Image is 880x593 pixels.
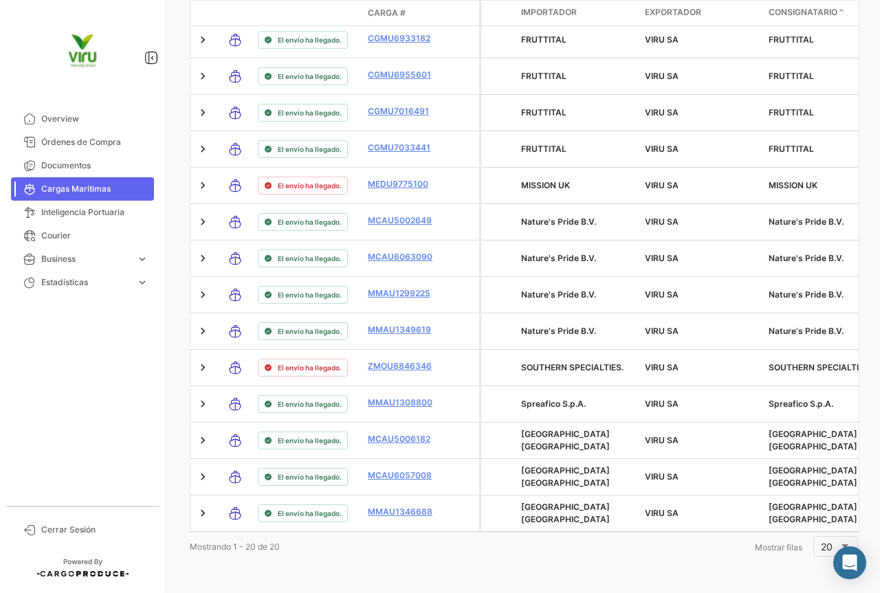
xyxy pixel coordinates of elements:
span: El envío ha llegado. [278,435,342,446]
a: Expand/Collapse Row [196,106,210,120]
a: Expand/Collapse Row [196,215,210,229]
a: MMAU1346688 [368,506,439,518]
span: VIRU SA [645,71,679,81]
a: Expand/Collapse Row [196,324,210,338]
a: Inteligencia Portuaria [11,201,154,224]
a: MCAU6057008 [368,469,439,482]
span: WESTFALIA ALEMANIA [521,429,610,451]
span: VIRU SA [645,362,679,372]
span: Nature's Pride B.V. [769,289,844,300]
span: El envío ha llegado. [278,34,342,45]
span: El envío ha llegado. [278,107,342,118]
span: expand_more [136,253,148,265]
span: El envío ha llegado. [278,508,342,519]
span: Nature's Pride B.V. [769,326,844,336]
span: SOUTHERN SPECIALTIES. [769,362,871,372]
span: VIRU SA [645,289,679,300]
span: El envío ha llegado. [278,71,342,82]
span: Estadísticas [41,276,131,289]
span: VIRU SA [645,144,679,154]
datatable-header-cell: Exportador [639,1,763,25]
datatable-header-cell: Carga # [362,1,445,25]
span: WESTFALIA ALEMANIA [769,429,857,451]
datatable-header-cell: Modo de Transporte [218,8,252,19]
a: Expand/Collapse Row [196,470,210,484]
span: El envío ha llegado. [278,253,342,264]
span: Nature's Pride B.V. [769,216,844,227]
a: MCAU5006182 [368,433,439,445]
a: Expand/Collapse Row [196,434,210,447]
span: VIRU SA [645,508,679,518]
span: FRUTTITAL [769,144,814,154]
div: Abrir Intercom Messenger [833,546,866,579]
a: MCAU5002649 [368,214,439,227]
span: Documentos [41,159,148,172]
datatable-header-cell: Importador [516,1,639,25]
span: FRUTTITAL [769,107,814,118]
span: Business [41,253,131,265]
span: El envío ha llegado. [278,180,342,191]
span: VIRU SA [645,471,679,482]
span: Órdenes de Compra [41,136,148,148]
span: El envío ha llegado. [278,289,342,300]
span: WESTFALIA ALEMANIA [521,502,610,524]
span: Mostrando 1 - 20 de 20 [190,541,280,552]
a: CGMU6933182 [368,32,439,45]
a: MMAU1349619 [368,324,439,336]
span: WESTFALIA ALEMANIA [521,465,610,488]
span: Exportador [645,6,701,19]
a: MMAU1308800 [368,396,439,409]
span: FRUTTITAL [769,34,814,45]
datatable-header-cell: Carga Protegida [481,1,516,25]
span: Overview [41,113,148,125]
img: viru.png [48,16,117,85]
a: CGMU6955601 [368,69,439,81]
span: VIRU SA [645,326,679,336]
span: Spreafico S.p.A. [521,399,586,409]
a: MEDU9775100 [368,178,439,190]
a: Expand/Collapse Row [196,179,210,192]
span: VIRU SA [645,253,679,263]
span: Carga # [368,7,406,19]
span: VIRU SA [645,216,679,227]
a: Expand/Collapse Row [196,361,210,374]
a: Courier [11,224,154,247]
a: Expand/Collapse Row [196,506,210,520]
a: Cargas Marítimas [11,177,154,201]
span: Nature's Pride B.V. [769,253,844,263]
datatable-header-cell: Póliza [445,8,479,19]
span: Inteligencia Portuaria [41,206,148,219]
a: Overview [11,107,154,131]
span: El envío ha llegado. [278,471,342,482]
span: El envío ha llegado. [278,399,342,410]
a: MCAU6063090 [368,251,439,263]
span: Nature's Pride B.V. [521,289,596,300]
span: El envío ha llegado. [278,362,342,373]
a: Expand/Collapse Row [196,69,210,83]
a: Expand/Collapse Row [196,251,210,265]
span: Nature's Pride B.V. [521,326,596,336]
span: MISSION UK [521,180,570,190]
a: Expand/Collapse Row [196,33,210,47]
span: VIRU SA [645,34,679,45]
a: Expand/Collapse Row [196,142,210,156]
span: VIRU SA [645,435,679,445]
a: ZMOU8846346 [368,360,439,372]
a: MMAU1299225 [368,287,439,300]
span: MISSION UK [769,180,817,190]
span: FRUTTITAL [521,144,566,154]
span: Spreafico S.p.A. [769,399,833,409]
a: Expand/Collapse Row [196,288,210,302]
span: 20 [821,541,833,552]
span: Cerrar Sesión [41,524,148,536]
span: Consignatario [769,6,837,19]
span: FRUTTITAL [521,34,566,45]
span: Mostrar filas [755,542,802,552]
a: Órdenes de Compra [11,131,154,154]
span: Importador [521,6,577,19]
span: Cargas Marítimas [41,183,148,195]
a: CGMU7016491 [368,105,439,118]
span: FRUTTITAL [521,107,566,118]
span: expand_more [136,276,148,289]
datatable-header-cell: Estado de Envio [252,8,362,19]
